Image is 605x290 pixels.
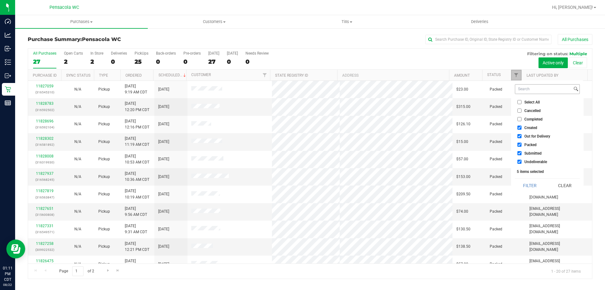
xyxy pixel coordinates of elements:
[36,154,54,158] a: 11828008
[32,142,57,148] p: (316581892)
[487,73,501,77] a: Status
[74,157,81,161] span: Not Applicable
[517,143,521,147] input: Packed
[490,121,502,127] span: Packed
[456,86,468,92] span: $23.00
[158,191,169,197] span: [DATE]
[125,171,149,183] span: [DATE] 10:36 AM CDT
[33,58,56,65] div: 27
[517,126,521,130] input: Created
[36,171,54,176] a: 11827937
[36,189,54,193] a: 11827819
[524,109,541,113] span: Cancelled
[280,15,413,28] a: Tills
[5,45,11,52] inline-svg: Inbound
[158,139,169,145] span: [DATE]
[98,139,110,145] span: Pickup
[524,100,540,104] span: Select All
[527,73,558,78] a: Last Updated By
[66,73,90,78] a: Sync Status
[36,224,54,228] a: 11827331
[74,262,81,266] span: Not Applicable
[158,209,169,215] span: [DATE]
[245,58,269,65] div: 0
[125,258,147,270] span: [DATE] 8:47 AM CDT
[527,51,568,56] span: Filtering on status:
[529,206,588,218] span: [EMAIL_ADDRESS][DOMAIN_NAME]
[208,58,219,65] div: 27
[158,244,169,250] span: [DATE]
[183,51,201,56] div: Pre-orders
[524,126,537,130] span: Created
[125,118,149,130] span: [DATE] 12:16 PM CDT
[260,70,270,80] a: Filter
[156,58,176,65] div: 0
[275,73,308,78] a: State Registry ID
[5,86,11,92] inline-svg: Retail
[529,223,588,235] span: [EMAIL_ADDRESS][DOMAIN_NAME]
[425,35,551,44] input: Search Purchase ID, Original ID, State Registry ID or Customer Name...
[98,174,110,180] span: Pickup
[32,89,57,95] p: (316545310)
[111,58,127,65] div: 0
[74,209,81,214] span: Not Applicable
[32,247,57,253] p: (309922532)
[490,86,502,92] span: Packed
[524,143,537,147] span: Packed
[454,73,470,78] a: Amount
[32,229,57,235] p: (316549571)
[36,241,54,246] a: 11827258
[98,244,110,250] span: Pickup
[28,37,216,42] h3: Purchase Summary:
[15,19,148,25] span: Purchases
[74,192,81,196] span: Not Applicable
[413,15,546,28] a: Deliveries
[515,85,572,94] input: Search
[490,156,502,162] span: Packed
[227,51,238,56] div: [DATE]
[546,266,586,276] span: 1 - 20 of 27 items
[32,159,57,165] p: (316319930)
[490,261,502,267] span: Packed
[98,191,110,197] span: Pickup
[158,261,169,267] span: [DATE]
[6,240,25,258] iframe: Resource center
[32,177,57,183] p: (316568245)
[3,282,12,287] p: 08/22
[3,265,12,282] p: 01:11 PM CDT
[113,266,123,275] a: Go to the last page
[98,86,110,92] span: Pickup
[158,226,169,232] span: [DATE]
[517,100,521,104] input: Select All
[98,209,110,215] span: Pickup
[135,51,148,56] div: PickUps
[456,121,470,127] span: $126.10
[36,119,54,123] a: 11828696
[64,51,83,56] div: Open Carts
[54,266,99,276] span: Page of 2
[74,244,81,250] button: N/A
[32,124,57,130] p: (316592104)
[456,226,470,232] span: $130.50
[125,241,149,253] span: [DATE] 12:21 PM CDT
[74,122,81,126] span: Not Applicable
[456,261,468,267] span: $57.00
[98,226,110,232] span: Pickup
[49,5,79,10] span: Pensacola WC
[5,73,11,79] inline-svg: Outbound
[5,59,11,65] inline-svg: Inventory
[148,19,280,25] span: Customers
[158,156,169,162] span: [DATE]
[524,160,547,164] span: Undeliverable
[245,51,269,56] div: Needs Review
[72,266,84,276] input: 1
[125,223,147,235] span: [DATE] 9:31 AM CDT
[490,244,502,250] span: Packed
[158,86,169,92] span: [DATE]
[90,51,103,56] div: In Store
[227,58,238,65] div: 0
[158,121,169,127] span: [DATE]
[456,139,468,145] span: $15.00
[99,73,108,78] a: Type
[456,209,468,215] span: $74.00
